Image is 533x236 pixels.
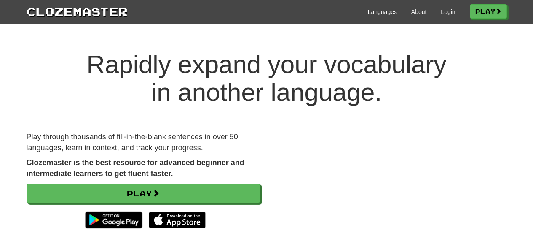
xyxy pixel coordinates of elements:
a: Clozemaster [27,3,128,19]
a: Languages [368,8,397,16]
strong: Clozemaster is the best resource for advanced beginner and intermediate learners to get fluent fa... [27,158,244,178]
p: Play through thousands of fill-in-the-blank sentences in over 50 languages, learn in context, and... [27,132,260,153]
a: Login [441,8,455,16]
a: About [411,8,427,16]
a: Play [470,4,507,19]
img: Download_on_the_App_Store_Badge_US-UK_135x40-25178aeef6eb6b83b96f5f2d004eda3bffbb37122de64afbaef7... [149,212,206,228]
a: Play [27,184,260,203]
img: Get it on Google Play [81,207,146,233]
